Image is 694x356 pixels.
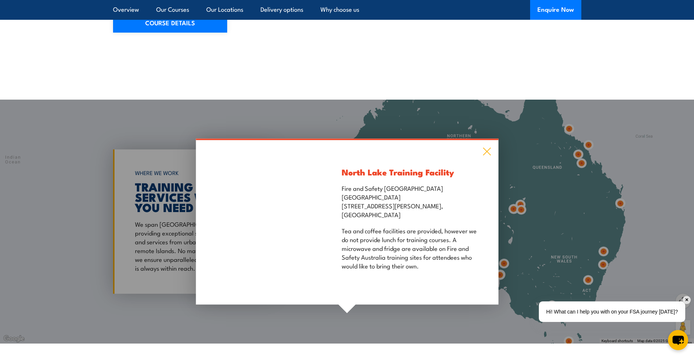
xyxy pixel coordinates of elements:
p: Tea and coffee facilities are provided, however we do not provide lunch for training courses. A m... [342,226,478,270]
a: COURSE DETAILS [113,12,228,33]
p: Fire and Safety [GEOGRAPHIC_DATA] [GEOGRAPHIC_DATA] [STREET_ADDRESS][PERSON_NAME], [GEOGRAPHIC_DATA] [342,183,478,219]
div: ✕ [683,296,691,304]
button: chat-button [668,330,688,350]
h3: North Lake Training Facility [342,168,478,176]
div: Hi! What can I help you with on your FSA journey [DATE]? [539,301,685,322]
